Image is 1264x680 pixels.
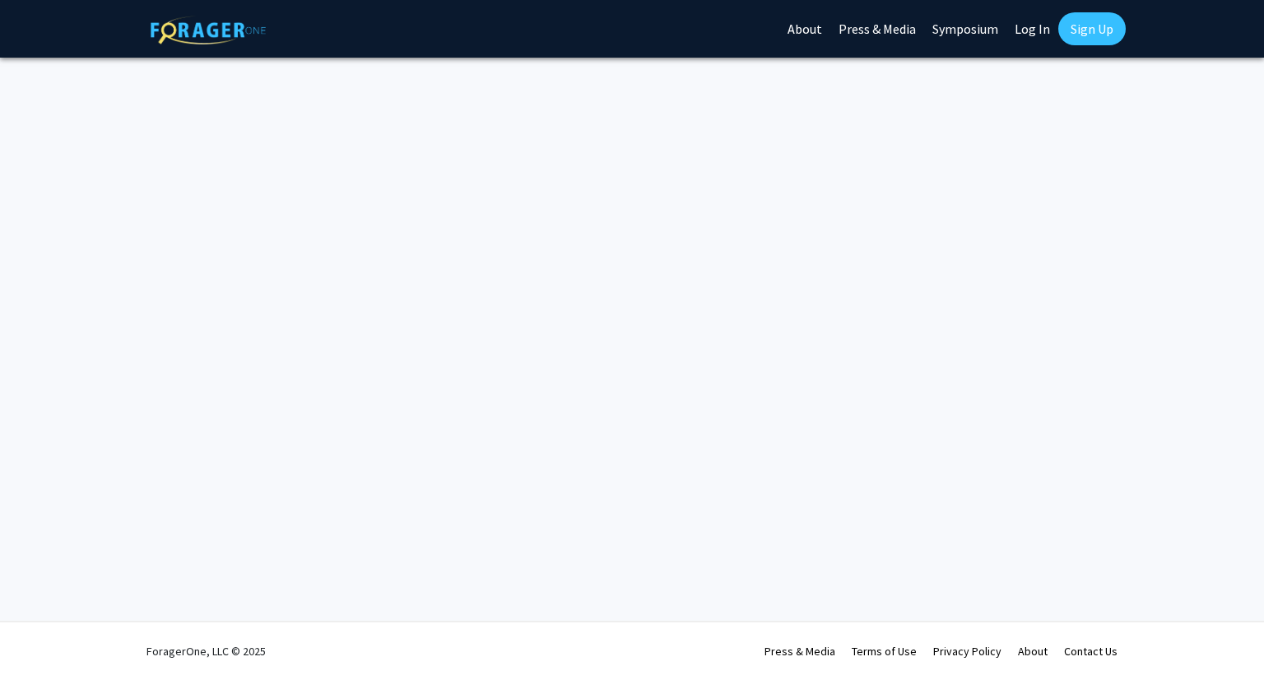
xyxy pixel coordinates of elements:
[933,644,1001,659] a: Privacy Policy
[1058,12,1126,45] a: Sign Up
[764,644,835,659] a: Press & Media
[151,16,266,44] img: ForagerOne Logo
[1064,644,1118,659] a: Contact Us
[146,622,266,680] div: ForagerOne, LLC © 2025
[1018,644,1048,659] a: About
[852,644,917,659] a: Terms of Use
